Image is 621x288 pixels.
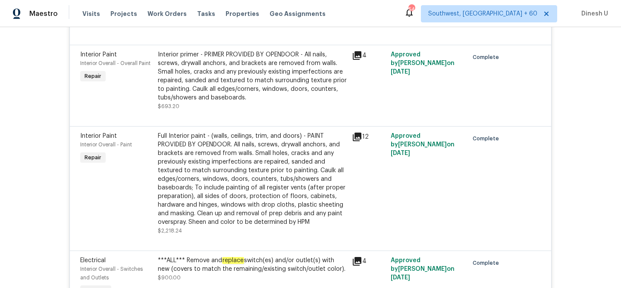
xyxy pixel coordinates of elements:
[473,134,502,143] span: Complete
[473,259,502,267] span: Complete
[80,257,106,263] span: Electrical
[391,52,455,75] span: Approved by [PERSON_NAME] on
[81,153,105,162] span: Repair
[82,9,100,18] span: Visits
[158,132,347,226] div: Full Interior paint - (walls, ceilings, trim, and doors) - PAINT PROVIDED BY OPENDOOR. All nails,...
[270,9,326,18] span: Geo Assignments
[391,69,410,75] span: [DATE]
[391,275,410,281] span: [DATE]
[197,11,215,17] span: Tasks
[80,266,143,280] span: Interior Overall - Switches and Outlets
[158,228,182,233] span: $2,218.24
[391,133,455,156] span: Approved by [PERSON_NAME] on
[391,150,410,156] span: [DATE]
[80,52,117,58] span: Interior Paint
[147,9,187,18] span: Work Orders
[29,9,58,18] span: Maestro
[110,9,137,18] span: Projects
[473,53,502,62] span: Complete
[80,142,132,147] span: Interior Overall - Paint
[428,9,537,18] span: Southwest, [GEOGRAPHIC_DATA] + 60
[391,257,455,281] span: Approved by [PERSON_NAME] on
[352,132,386,142] div: 12
[81,72,105,81] span: Repair
[408,5,414,14] div: 548
[352,256,386,266] div: 4
[222,257,244,264] em: replace
[158,275,181,280] span: $900.00
[158,256,347,273] div: ***ALL*** Remove and switch(es) and/or outlet(s) with new (covers to match the remaining/existing...
[80,61,151,66] span: Interior Overall - Overall Paint
[352,50,386,61] div: 4
[226,9,259,18] span: Properties
[578,9,608,18] span: Dinesh U
[80,133,117,139] span: Interior Paint
[158,104,179,109] span: $693.20
[158,50,347,102] div: Interior primer - PRIMER PROVIDED BY OPENDOOR - All nails, screws, drywall anchors, and brackets ...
